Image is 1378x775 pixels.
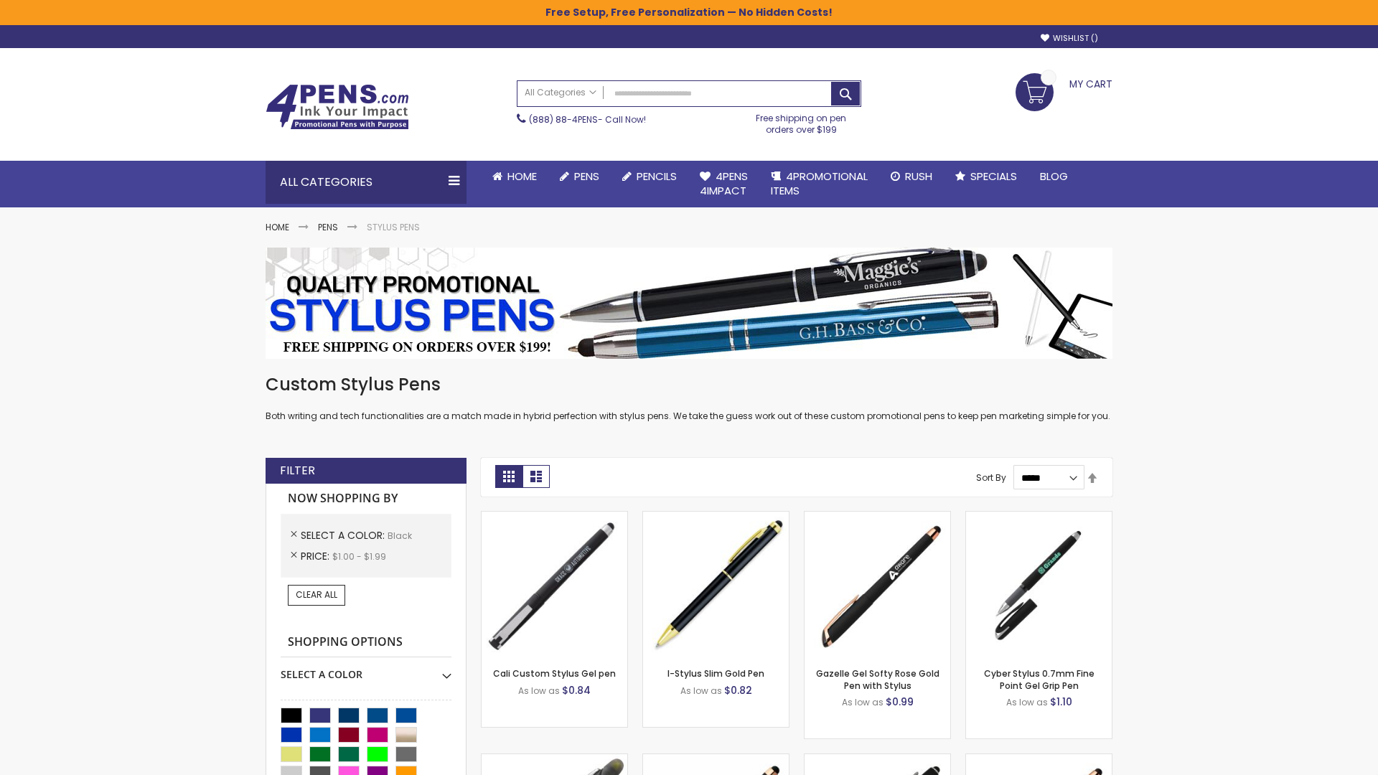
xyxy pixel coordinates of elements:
[332,550,386,563] span: $1.00 - $1.99
[944,161,1028,192] a: Specials
[724,683,752,697] span: $0.82
[562,683,591,697] span: $0.84
[481,161,548,192] a: Home
[1028,161,1079,192] a: Blog
[643,753,789,766] a: Islander Softy Rose Gold Gel Pen with Stylus-Black
[266,373,1112,396] h1: Custom Stylus Pens
[482,511,627,523] a: Cali Custom Stylus Gel pen-Black
[643,512,789,657] img: I-Stylus Slim Gold-Black
[984,667,1095,691] a: Cyber Stylus 0.7mm Fine Point Gel Grip Pen
[1041,33,1098,44] a: Wishlist
[700,169,748,198] span: 4Pens 4impact
[281,627,451,658] strong: Shopping Options
[1040,169,1068,184] span: Blog
[266,84,409,130] img: 4Pens Custom Pens and Promotional Products
[805,511,950,523] a: Gazelle Gel Softy Rose Gold Pen with Stylus-Black
[482,753,627,766] a: Souvenir® Jalan Highlighter Stylus Pen Combo-Black
[296,588,337,601] span: Clear All
[805,753,950,766] a: Custom Soft Touch® Metal Pens with Stylus-Black
[905,169,932,184] span: Rush
[816,667,939,691] a: Gazelle Gel Softy Rose Gold Pen with Stylus
[548,161,611,192] a: Pens
[280,463,315,479] strong: Filter
[611,161,688,192] a: Pencils
[574,169,599,184] span: Pens
[842,696,883,708] span: As low as
[388,530,412,542] span: Black
[266,248,1112,359] img: Stylus Pens
[970,169,1017,184] span: Specials
[281,657,451,682] div: Select A Color
[529,113,646,126] span: - Call Now!
[886,695,914,709] span: $0.99
[771,169,868,198] span: 4PROMOTIONAL ITEMS
[288,585,345,605] a: Clear All
[525,87,596,98] span: All Categories
[1006,696,1048,708] span: As low as
[759,161,879,207] a: 4PROMOTIONALITEMS
[879,161,944,192] a: Rush
[805,512,950,657] img: Gazelle Gel Softy Rose Gold Pen with Stylus-Black
[301,528,388,542] span: Select A Color
[266,221,289,233] a: Home
[529,113,598,126] a: (888) 88-4PENS
[518,685,560,697] span: As low as
[318,221,338,233] a: Pens
[966,512,1112,657] img: Cyber Stylus 0.7mm Fine Point Gel Grip Pen-Black
[266,161,467,204] div: All Categories
[966,753,1112,766] a: Gazelle Gel Softy Rose Gold Pen with Stylus - ColorJet-Black
[266,373,1112,423] div: Both writing and tech functionalities are a match made in hybrid perfection with stylus pens. We ...
[643,511,789,523] a: I-Stylus Slim Gold-Black
[507,169,537,184] span: Home
[667,667,764,680] a: I-Stylus Slim Gold Pen
[281,484,451,514] strong: Now Shopping by
[688,161,759,207] a: 4Pens4impact
[976,471,1006,484] label: Sort By
[1050,695,1072,709] span: $1.10
[741,107,862,136] div: Free shipping on pen orders over $199
[495,465,522,488] strong: Grid
[637,169,677,184] span: Pencils
[367,221,420,233] strong: Stylus Pens
[680,685,722,697] span: As low as
[482,512,627,657] img: Cali Custom Stylus Gel pen-Black
[966,511,1112,523] a: Cyber Stylus 0.7mm Fine Point Gel Grip Pen-Black
[517,81,604,105] a: All Categories
[301,549,332,563] span: Price
[493,667,616,680] a: Cali Custom Stylus Gel pen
